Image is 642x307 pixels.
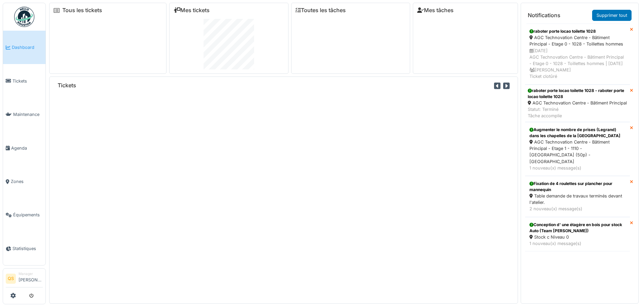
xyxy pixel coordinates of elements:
[529,28,625,34] div: raboter porte locao toilette 1028
[529,193,625,206] div: Table demande de travaux terminés devant l'atelier.
[525,122,630,176] a: Augmenter le nombre de prises (Legrand) dans les chapelles de la [GEOGRAPHIC_DATA] AGC Technovati...
[529,206,625,212] div: 2 nouveau(x) message(s)
[529,48,625,80] div: [DATE] AGC Technovation Centre - Bâtiment Principal - Etage 0 - 1028 - Toillettes hommes | [DATE]...
[528,88,627,100] div: raboter porte locao toilette 1028 - raboter porte locao toilette 1028
[525,85,630,122] a: raboter porte locao toilette 1028 - raboter porte locao toilette 1028 AGC Technovation Centre - B...
[11,145,43,151] span: Agenda
[525,217,630,251] a: Conception d' une étagère en bois pour stock Auto (Team [PERSON_NAME]) Stock c Niveau 0 1 nouveau...
[528,106,627,119] div: Statut: Terminé Tâche accomplie
[529,34,625,47] div: AGC Technovation Centre - Bâtiment Principal - Etage 0 - 1028 - Toillettes hommes
[13,111,43,118] span: Maintenance
[13,212,43,218] span: Équipements
[417,7,454,13] a: Mes tâches
[12,44,43,51] span: Dashboard
[525,24,630,84] a: raboter porte locao toilette 1028 AGC Technovation Centre - Bâtiment Principal - Etage 0 - 1028 -...
[528,100,627,106] div: AGC Technovation Centre - Bâtiment Principal
[3,64,45,97] a: Tickets
[529,234,625,240] div: Stock c Niveau 0
[296,7,346,13] a: Toutes les tâches
[11,178,43,185] span: Zones
[3,31,45,64] a: Dashboard
[3,232,45,265] a: Statistiques
[529,165,625,171] div: 1 nouveau(x) message(s)
[12,245,43,252] span: Statistiques
[3,198,45,232] a: Équipements
[6,274,16,284] li: QS
[58,82,76,89] h6: Tickets
[14,7,34,27] img: Badge_color-CXgf-gQk.svg
[19,271,43,286] li: [PERSON_NAME]
[174,7,210,13] a: Mes tickets
[592,10,632,21] a: Supprimer tout
[12,78,43,84] span: Tickets
[525,176,630,217] a: Fixation de 4 roulettes sur plancher pour mannequin Table demande de travaux terminés devant l'at...
[529,127,625,139] div: Augmenter le nombre de prises (Legrand) dans les chapelles de la [GEOGRAPHIC_DATA]
[529,181,625,193] div: Fixation de 4 roulettes sur plancher pour mannequin
[3,98,45,131] a: Maintenance
[3,131,45,164] a: Agenda
[62,7,102,13] a: Tous les tickets
[529,240,625,247] div: 1 nouveau(x) message(s)
[3,165,45,198] a: Zones
[529,222,625,234] div: Conception d' une étagère en bois pour stock Auto (Team [PERSON_NAME])
[19,271,43,276] div: Manager
[6,271,43,287] a: QS Manager[PERSON_NAME]
[528,12,560,19] h6: Notifications
[529,139,625,165] div: AGC Technovation Centre - Bâtiment Principal - Etage 1 - 1110 - [GEOGRAPHIC_DATA] (50p) - [GEOGRA...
